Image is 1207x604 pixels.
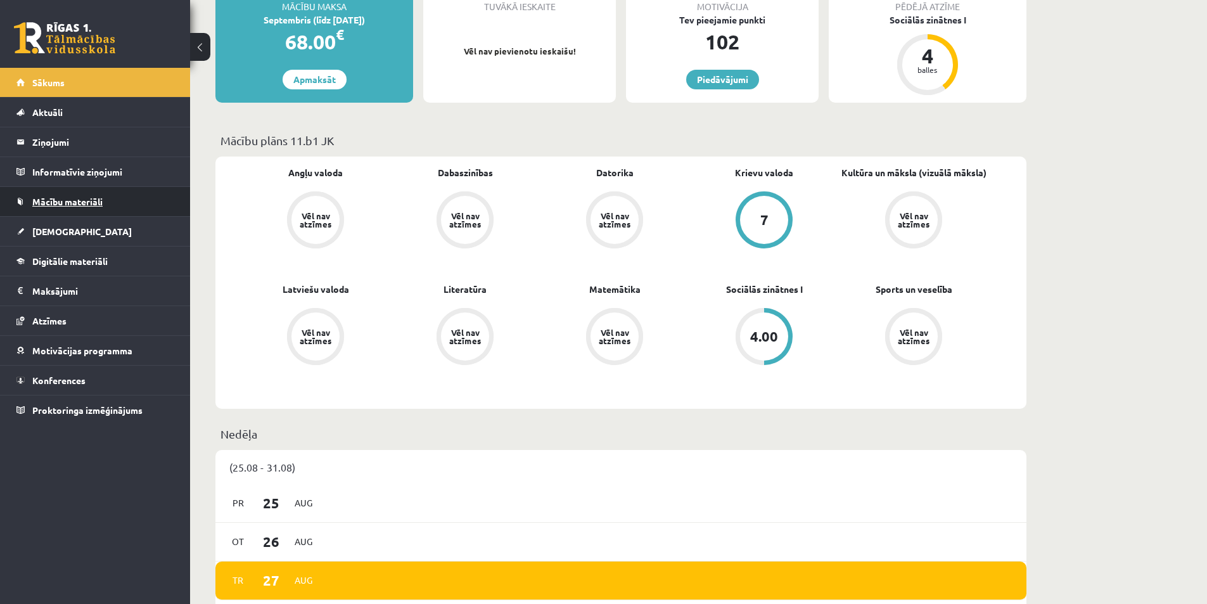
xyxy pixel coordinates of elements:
[16,157,174,186] a: Informatīvie ziņojumi
[430,45,610,58] p: Vēl nav pievienotu ieskaišu!
[290,532,317,551] span: Aug
[896,328,931,345] div: Vēl nav atzīmes
[839,191,988,251] a: Vēl nav atzīmes
[32,276,174,305] legend: Maksājumi
[32,157,174,186] legend: Informatīvie ziņojumi
[447,328,483,345] div: Vēl nav atzīmes
[252,570,291,591] span: 27
[597,212,632,228] div: Vēl nav atzīmes
[390,191,540,251] a: Vēl nav atzīmes
[16,187,174,216] a: Mācību materiāli
[32,77,65,88] span: Sākums
[32,196,103,207] span: Mācību materiāli
[220,132,1021,149] p: Mācību plāns 11.b1 JK
[16,395,174,425] a: Proktoringa izmēģinājums
[829,13,1026,27] div: Sociālās zinātnes I
[689,308,839,368] a: 4.00
[225,532,252,551] span: Ot
[32,226,132,237] span: [DEMOGRAPHIC_DATA]
[32,404,143,416] span: Proktoringa izmēģinājums
[841,166,987,179] a: Kultūra un māksla (vizuālā māksla)
[540,191,689,251] a: Vēl nav atzīmes
[336,25,344,44] span: €
[252,492,291,513] span: 25
[225,570,252,590] span: Tr
[32,255,108,267] span: Digitālie materiāli
[626,13,819,27] div: Tev pieejamie punkti
[241,308,390,368] a: Vēl nav atzīmes
[298,212,333,228] div: Vēl nav atzīmes
[32,127,174,157] legend: Ziņojumi
[225,493,252,513] span: Pr
[596,166,634,179] a: Datorika
[16,247,174,276] a: Digitālie materiāli
[241,191,390,251] a: Vēl nav atzīmes
[750,330,778,344] div: 4.00
[283,70,347,89] a: Apmaksāt
[16,366,174,395] a: Konferences
[876,283,952,296] a: Sports un veselība
[215,13,413,27] div: Septembris (līdz [DATE])
[896,212,931,228] div: Vēl nav atzīmes
[540,308,689,368] a: Vēl nav atzīmes
[735,166,793,179] a: Krievu valoda
[760,213,769,227] div: 7
[16,98,174,127] a: Aktuāli
[14,22,115,54] a: Rīgas 1. Tālmācības vidusskola
[16,276,174,305] a: Maksājumi
[288,166,343,179] a: Angļu valoda
[290,570,317,590] span: Aug
[726,283,803,296] a: Sociālās zinātnes I
[298,328,333,345] div: Vēl nav atzīmes
[909,46,947,66] div: 4
[689,191,839,251] a: 7
[16,306,174,335] a: Atzīmes
[290,493,317,513] span: Aug
[220,425,1021,442] p: Nedēļa
[32,345,132,356] span: Motivācijas programma
[32,315,67,326] span: Atzīmes
[438,166,493,179] a: Dabaszinības
[390,308,540,368] a: Vēl nav atzīmes
[32,375,86,386] span: Konferences
[597,328,632,345] div: Vēl nav atzīmes
[252,531,291,552] span: 26
[829,13,1026,97] a: Sociālās zinātnes I 4 balles
[839,308,988,368] a: Vēl nav atzīmes
[444,283,487,296] a: Literatūra
[283,283,349,296] a: Latviešu valoda
[16,336,174,365] a: Motivācijas programma
[686,70,759,89] a: Piedāvājumi
[589,283,641,296] a: Matemātika
[909,66,947,74] div: balles
[447,212,483,228] div: Vēl nav atzīmes
[16,68,174,97] a: Sākums
[16,127,174,157] a: Ziņojumi
[215,27,413,57] div: 68.00
[626,27,819,57] div: 102
[16,217,174,246] a: [DEMOGRAPHIC_DATA]
[32,106,63,118] span: Aktuāli
[215,450,1026,484] div: (25.08 - 31.08)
